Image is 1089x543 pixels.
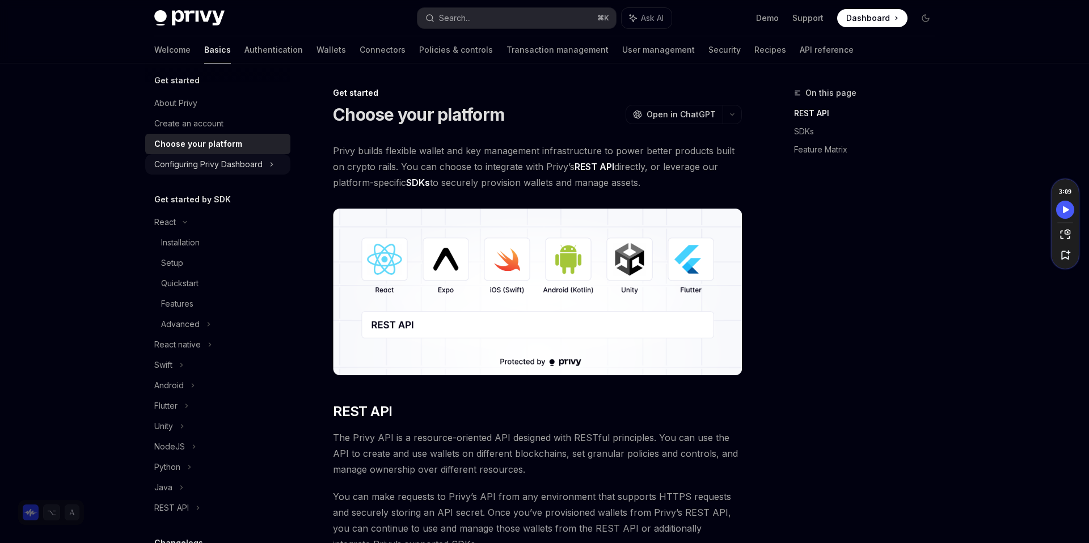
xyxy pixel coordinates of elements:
[708,36,741,63] a: Security
[917,9,935,27] button: Toggle dark mode
[333,143,742,190] span: Privy builds flexible wallet and key management infrastructure to power better products built on ...
[756,12,779,24] a: Demo
[360,36,406,63] a: Connectors
[846,12,890,24] span: Dashboard
[333,209,742,375] img: images/Platform2.png
[622,8,672,28] button: Ask AI
[333,430,742,477] span: The Privy API is a resource-oriented API designed with RESTful principles. You can use the API to...
[161,317,200,331] div: Advanced
[154,158,263,171] div: Configuring Privy Dashboard
[161,256,183,270] div: Setup
[145,294,290,314] a: Features
[145,113,290,134] a: Create an account
[154,215,176,229] div: React
[800,36,854,63] a: API reference
[154,379,184,392] div: Android
[641,12,664,24] span: Ask AI
[154,96,197,110] div: About Privy
[244,36,303,63] a: Authentication
[154,137,242,151] div: Choose your platform
[506,36,609,63] a: Transaction management
[154,501,189,515] div: REST API
[154,36,191,63] a: Welcome
[154,10,225,26] img: dark logo
[597,14,609,23] span: ⌘ K
[204,36,231,63] a: Basics
[145,232,290,253] a: Installation
[626,105,723,124] button: Open in ChatGPT
[154,193,231,206] h5: Get started by SDK
[154,338,201,351] div: React native
[145,253,290,273] a: Setup
[622,36,695,63] a: User management
[792,12,824,24] a: Support
[794,141,944,159] a: Feature Matrix
[575,161,614,172] strong: REST API
[333,402,392,421] span: REST API
[145,273,290,294] a: Quickstart
[154,117,223,130] div: Create an account
[837,9,907,27] a: Dashboard
[794,122,944,141] a: SDKs
[333,87,742,99] div: Get started
[333,104,504,125] h1: Choose your platform
[417,8,616,28] button: Search...⌘K
[154,358,172,372] div: Swift
[154,419,173,433] div: Unity
[154,460,180,474] div: Python
[439,11,471,25] div: Search...
[406,177,430,188] strong: SDKs
[316,36,346,63] a: Wallets
[419,36,493,63] a: Policies & controls
[154,399,178,413] div: Flutter
[154,440,185,453] div: NodeJS
[754,36,786,63] a: Recipes
[145,93,290,113] a: About Privy
[145,134,290,154] a: Choose your platform
[647,109,716,120] span: Open in ChatGPT
[805,86,856,100] span: On this page
[154,481,172,494] div: Java
[161,236,200,249] div: Installation
[161,277,199,290] div: Quickstart
[794,104,944,122] a: REST API
[161,297,193,311] div: Features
